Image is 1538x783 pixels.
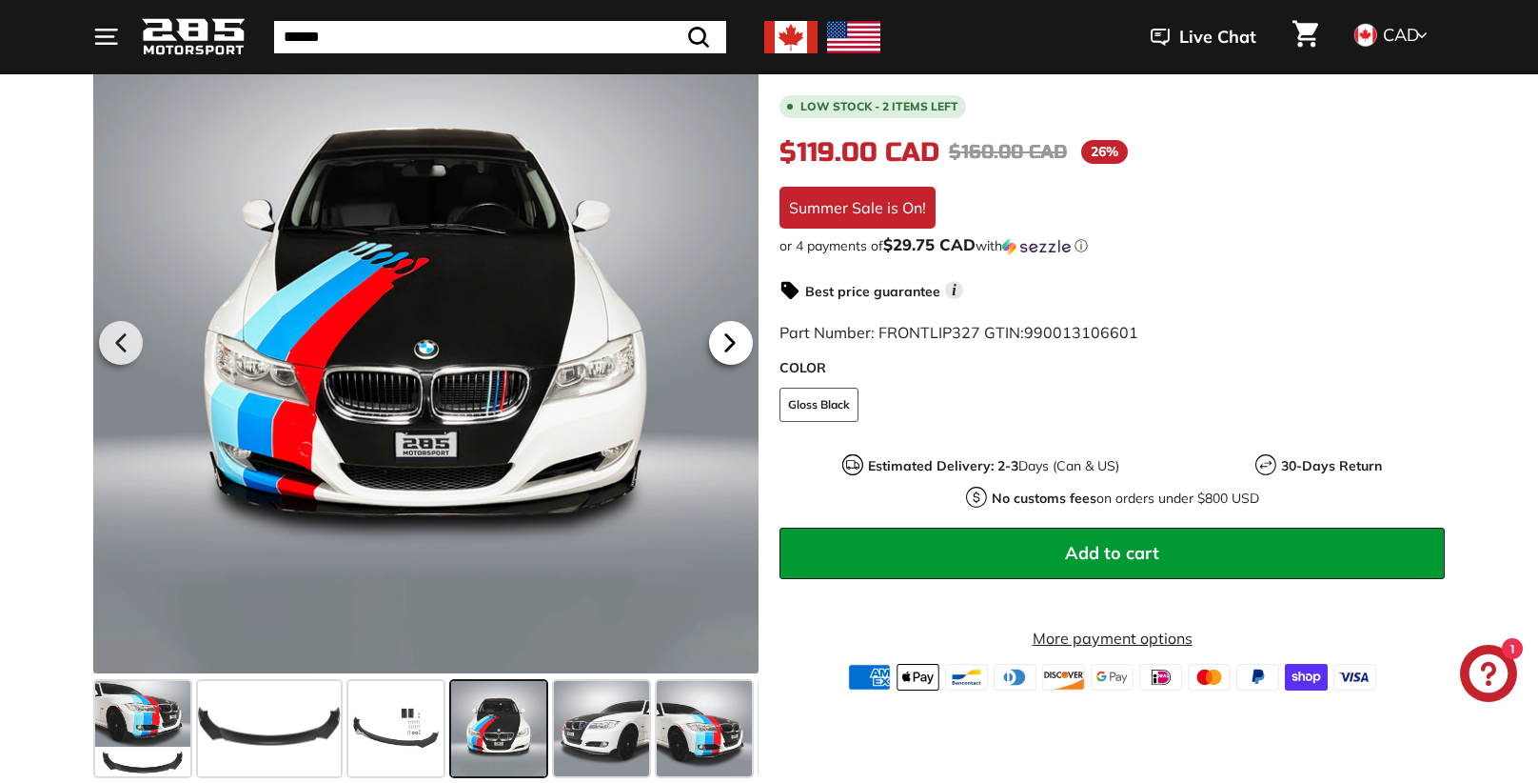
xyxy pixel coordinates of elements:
[1281,5,1330,70] a: Cart
[1126,13,1281,61] button: Live Chat
[848,664,891,691] img: american_express
[779,19,1445,78] h1: Front Lip Splitter - [DATE]-[DATE] BMW 3 Series & M3 E90 Sedan
[1285,664,1328,691] img: shopify_pay
[141,15,246,60] img: Logo_285_Motorsport_areodynamics_components
[779,358,1445,378] label: COLOR
[1179,25,1256,50] span: Live Chat
[992,490,1096,507] strong: No customs fees
[868,456,1119,476] p: Days (Can & US)
[1081,140,1128,164] span: 26%
[992,489,1259,509] p: on orders under $800 USD
[779,627,1445,650] a: More payment options
[868,457,1018,474] strong: Estimated Delivery: 2-3
[949,140,1067,164] span: $160.00 CAD
[1454,645,1523,707] inbox-online-store-chat: Shopify online store chat
[945,281,963,299] span: i
[779,528,1445,579] button: Add to cart
[883,234,976,254] span: $29.75 CAD
[779,136,939,169] span: $119.00 CAD
[779,236,1445,255] div: or 4 payments of$29.75 CADwithSezzle Click to learn more about Sezzle
[779,236,1445,255] div: or 4 payments of with
[1091,664,1134,691] img: google_pay
[1002,238,1071,255] img: Sezzle
[805,283,940,300] strong: Best price guarantee
[994,664,1036,691] img: diners_club
[779,323,1138,342] span: Part Number: FRONTLIP327 GTIN:
[945,664,988,691] img: bancontact
[800,101,958,112] span: Low stock - 2 items left
[1383,24,1419,46] span: CAD
[1042,664,1085,691] img: discover
[1065,542,1159,564] span: Add to cart
[1236,664,1279,691] img: paypal
[1024,323,1138,342] span: 990013106601
[897,664,939,691] img: apple_pay
[1139,664,1182,691] img: ideal
[1188,664,1231,691] img: master
[779,187,936,229] div: Summer Sale is On!
[274,21,726,53] input: Search
[1333,664,1376,691] img: visa
[1281,457,1382,474] strong: 30-Days Return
